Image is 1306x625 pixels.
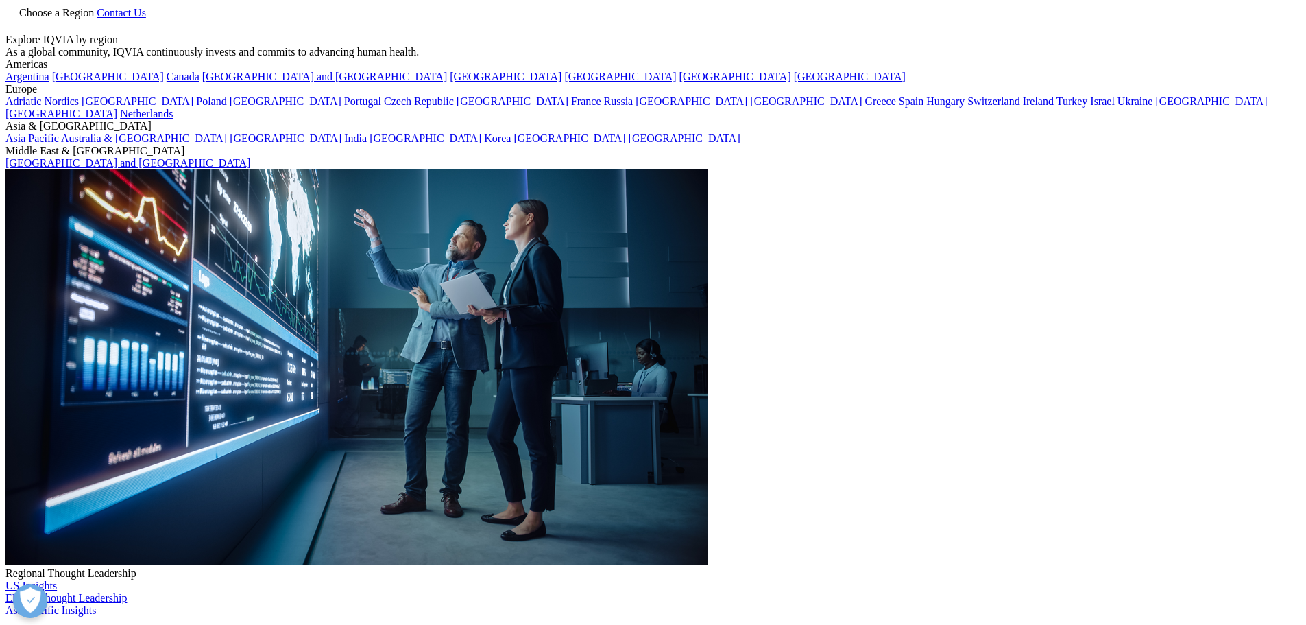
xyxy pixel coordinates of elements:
[750,95,862,107] a: [GEOGRAPHIC_DATA]
[97,7,146,19] a: Contact Us
[370,132,481,144] a: [GEOGRAPHIC_DATA]
[5,120,1301,132] div: Asia & [GEOGRAPHIC_DATA]
[513,132,625,144] a: [GEOGRAPHIC_DATA]
[5,580,57,591] a: US Insights
[450,71,561,82] a: [GEOGRAPHIC_DATA]
[926,95,965,107] a: Hungary
[1056,95,1088,107] a: Turkey
[864,95,895,107] a: Greece
[5,95,41,107] a: Adriatic
[230,95,341,107] a: [GEOGRAPHIC_DATA]
[61,132,227,144] a: Australia & [GEOGRAPHIC_DATA]
[13,584,47,618] button: Abrir preferências
[120,108,173,119] a: Netherlands
[484,132,511,144] a: Korea
[679,71,791,82] a: [GEOGRAPHIC_DATA]
[44,95,79,107] a: Nordics
[1023,95,1054,107] a: Ireland
[1117,95,1153,107] a: Ukraine
[5,58,1301,71] div: Americas
[5,157,250,169] a: [GEOGRAPHIC_DATA] and [GEOGRAPHIC_DATA]
[344,132,367,144] a: India
[564,71,676,82] a: [GEOGRAPHIC_DATA]
[19,7,94,19] span: Choose a Region
[196,95,226,107] a: Poland
[5,46,1301,58] div: As a global community, IQVIA continuously invests and commits to advancing human health.
[5,169,708,565] img: 2093_analyzing-data-using-big-screen-display-and-laptop.png
[5,83,1301,95] div: Europe
[1090,95,1115,107] a: Israel
[5,567,1301,580] div: Regional Thought Leadership
[636,95,747,107] a: [GEOGRAPHIC_DATA]
[344,95,381,107] a: Portugal
[167,71,199,82] a: Canada
[604,95,633,107] a: Russia
[899,95,923,107] a: Spain
[5,132,59,144] a: Asia Pacific
[457,95,568,107] a: [GEOGRAPHIC_DATA]
[230,132,341,144] a: [GEOGRAPHIC_DATA]
[571,95,601,107] a: France
[5,145,1301,157] div: Middle East & [GEOGRAPHIC_DATA]
[5,108,117,119] a: [GEOGRAPHIC_DATA]
[1155,95,1267,107] a: [GEOGRAPHIC_DATA]
[384,95,454,107] a: Czech Republic
[5,592,127,604] a: EMEA Thought Leadership
[202,71,447,82] a: [GEOGRAPHIC_DATA] and [GEOGRAPHIC_DATA]
[5,604,96,616] a: Asia Pacific Insights
[794,71,906,82] a: [GEOGRAPHIC_DATA]
[629,132,740,144] a: [GEOGRAPHIC_DATA]
[5,34,1301,46] div: Explore IQVIA by region
[52,71,164,82] a: [GEOGRAPHIC_DATA]
[967,95,1019,107] a: Switzerland
[5,71,49,82] a: Argentina
[82,95,193,107] a: [GEOGRAPHIC_DATA]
